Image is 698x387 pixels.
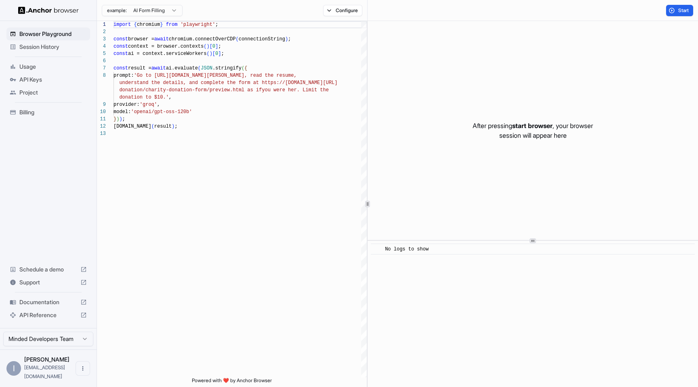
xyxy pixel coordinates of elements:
[128,51,206,57] span: ai = context.serviceWorkers
[97,50,106,57] div: 5
[157,102,160,107] span: ,
[6,361,21,376] div: I
[206,51,209,57] span: (
[6,276,90,289] div: Support
[97,57,106,65] div: 6
[323,5,362,16] button: Configure
[198,65,201,71] span: (
[107,7,127,14] span: example:
[19,278,77,286] span: Support
[114,102,140,107] span: provider:
[134,73,256,78] span: 'Go to [URL][DOMAIN_NAME][PERSON_NAME], re
[114,109,131,115] span: model:
[256,73,297,78] span: ad the resume,
[97,43,106,50] div: 4
[19,43,87,51] span: Session History
[166,22,178,27] span: from
[19,265,77,273] span: Schedule a demo
[128,44,204,49] span: context = browser.contexts
[288,36,291,42] span: ;
[97,21,106,28] div: 1
[215,22,218,27] span: ;
[119,80,265,86] span: understand the details, and complete the form at h
[19,108,87,116] span: Billing
[210,51,212,57] span: )
[6,27,90,40] div: Browser Playground
[6,263,90,276] div: Schedule a demo
[6,60,90,73] div: Usage
[154,36,169,42] span: await
[154,124,172,129] span: result
[114,124,151,129] span: [DOMAIN_NAME]
[6,86,90,99] div: Project
[24,364,65,379] span: ilan@minded.com
[97,36,106,43] div: 3
[239,36,285,42] span: connectionString
[512,122,553,130] span: start browser
[140,102,157,107] span: 'groq'
[262,87,329,93] span: you were her. Limit the
[242,65,244,71] span: (
[19,76,87,84] span: API Keys
[169,95,172,100] span: ,
[172,124,174,129] span: )
[385,246,429,252] span: No logs to show
[6,309,90,322] div: API Reference
[166,65,198,71] span: ai.evaluate
[666,5,693,16] button: Start
[18,6,79,14] img: Anchor Logo
[97,130,106,137] div: 13
[192,377,272,387] span: Powered with ❤️ by Anchor Browser
[116,116,119,122] span: )
[174,124,177,129] span: ;
[128,36,154,42] span: browser =
[169,36,236,42] span: chromium.connectOverCDP
[114,65,128,71] span: const
[285,36,288,42] span: )
[210,44,212,49] span: [
[235,36,238,42] span: (
[119,116,122,122] span: )
[151,124,154,129] span: (
[6,296,90,309] div: Documentation
[212,65,242,71] span: .stringify
[218,44,221,49] span: ;
[114,36,128,42] span: const
[19,30,87,38] span: Browser Playground
[19,63,87,71] span: Usage
[244,65,247,71] span: {
[134,22,137,27] span: {
[114,73,134,78] span: prompt:
[97,72,106,79] div: 8
[6,106,90,119] div: Billing
[204,44,206,49] span: (
[97,116,106,123] div: 11
[24,356,69,363] span: Ilan Kogan
[76,361,90,376] button: Open menu
[221,51,224,57] span: ;
[181,22,215,27] span: 'playwright'
[206,44,209,49] span: )
[473,121,593,140] p: After pressing , your browser session will appear here
[119,95,168,100] span: donation to $10.'
[131,109,192,115] span: 'openai/gpt-oss-120b'
[19,298,77,306] span: Documentation
[97,123,106,130] div: 12
[375,245,379,253] span: ​
[97,108,106,116] div: 10
[201,65,212,71] span: JSON
[160,22,163,27] span: }
[6,73,90,86] div: API Keys
[6,40,90,53] div: Session History
[265,80,337,86] span: ttps://[DOMAIN_NAME][URL]
[114,22,131,27] span: import
[19,311,77,319] span: API Reference
[137,22,160,27] span: chromium
[114,44,128,49] span: const
[97,28,106,36] div: 2
[215,51,218,57] span: 0
[678,7,690,14] span: Start
[212,51,215,57] span: [
[97,65,106,72] div: 7
[97,101,106,108] div: 9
